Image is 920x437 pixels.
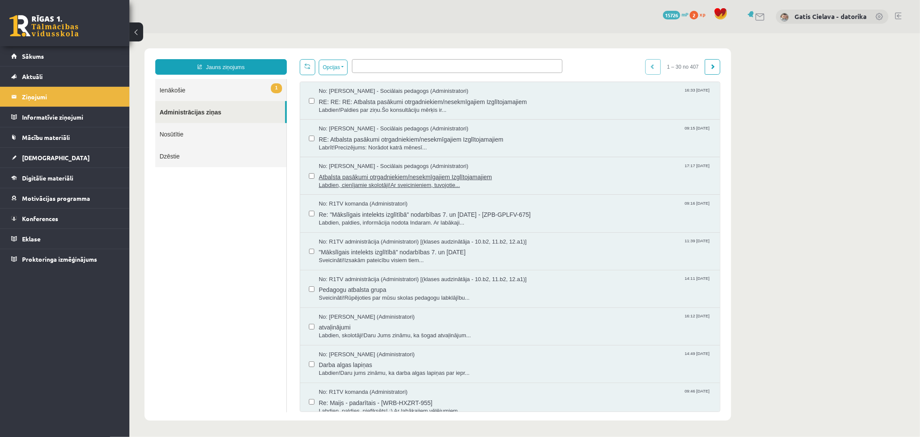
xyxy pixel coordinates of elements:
span: No: [PERSON_NAME] - Sociālais pedagogs (Administratori) [189,129,339,137]
a: Dzēstie [26,112,157,134]
a: Ziņojumi [11,87,119,107]
span: No: [PERSON_NAME] (Administratori) [189,317,286,326]
span: "Mākslīgais intelekts izglītībā" nodarbības 7. un [DATE] [189,212,582,223]
a: Jauns ziņojums [26,26,157,41]
span: Aktuāli [22,73,43,80]
span: 09:46 [DATE] [553,355,582,361]
span: No: R1TV administrācija (Administratori) [(klases audzinātāja - 10.b2, 11.b2, 12.a1)] [189,242,397,250]
span: Sveicināti!Izsakām pateicību visiem tiem... [189,223,582,231]
span: Proktoringa izmēģinājums [22,255,97,263]
a: Mācību materiāli [11,127,119,147]
a: Aktuāli [11,66,119,86]
span: Labdien!Daru jums zināmu, ka darba algas lapiņas par iepr... [189,336,582,344]
span: Labdien, paldies, informācija nodota Indaram. Ar labākaji... [189,186,582,194]
a: [DEMOGRAPHIC_DATA] [11,148,119,168]
span: Sākums [22,52,44,60]
a: No: [PERSON_NAME] - Sociālais pedagogs (Administratori) 09:15 [DATE] RE: Atbalsta pasākumi otrgad... [189,92,582,118]
span: 1 – 30 no 407 [531,26,576,41]
span: 09:15 [DATE] [553,92,582,98]
span: 16:33 [DATE] [553,54,582,60]
a: Motivācijas programma [11,188,119,208]
span: Labdien, paldies, piefiksēts! :) Ar labākajiem vēlējumiem... [189,374,582,382]
a: Sākums [11,46,119,66]
span: 14:11 [DATE] [553,242,582,249]
span: Re: "Mākslīgais intelekts izglītībā" nodarbības 7. un [DATE] - [ZPB-GPLFV-675] [189,175,582,186]
span: Darba algas lapiņas [189,325,582,336]
span: Labdien, skolotāji!Daru Jums zināmu, ka šogad atvaļinājum... [189,298,582,307]
span: 17:17 [DATE] [553,129,582,136]
a: Informatīvie ziņojumi [11,107,119,127]
span: 11:39 [DATE] [553,205,582,211]
a: No: R1TV administrācija (Administratori) [(klases audzinātāja - 10.b2, 11.b2, 12.a1)] 11:39 [DATE... [189,205,582,231]
button: Opcijas [189,26,218,42]
span: No: [PERSON_NAME] - Sociālais pedagogs (Administratori) [189,92,339,100]
a: Nosūtītie [26,90,157,112]
span: No: R1TV komanda (Administratori) [189,355,278,363]
span: Labrīt!Precizējums: Norādot katrā mēnesī... [189,111,582,119]
a: No: [PERSON_NAME] - Sociālais pedagogs (Administratori) 17:17 [DATE] Atbalsta pasākumi otrgadniek... [189,129,582,156]
span: No: [PERSON_NAME] (Administratori) [189,280,286,288]
span: 16:12 [DATE] [553,280,582,286]
a: 1Ienākošie [26,46,157,68]
a: Proktoringa izmēģinājums [11,249,119,269]
a: No: R1TV komanda (Administratori) 09:46 [DATE] Re: Maijs - padarītais - [WRB-HXZRT-955] Labdien, ... [189,355,582,382]
span: Eklase [22,235,41,243]
span: Konferences [22,215,58,222]
span: Atbalsta pasākumi otrgadniekiem/nesekmīgajiem Izglītojamajiem [189,137,582,148]
span: 1 [141,50,153,60]
span: Pedagogu atbalsta grupa [189,250,582,261]
a: 2 xp [690,11,710,18]
span: Labdien, cienījamie skolotāji!Ar sveicinieniem, tuvojotie... [189,148,582,156]
span: xp [700,11,705,18]
span: Labdien!Paldies par ziņu.Šo konsultāciju mērķis ir... [189,73,582,81]
legend: Ziņojumi [22,87,119,107]
span: 15726 [663,11,680,19]
a: No: [PERSON_NAME] - Sociālais pedagogs (Administratori) 16:33 [DATE] RE: RE: RE: Atbalsta pasākum... [189,54,582,81]
span: No: [PERSON_NAME] - Sociālais pedagogs (Administratori) [189,54,339,62]
span: No: R1TV komanda (Administratori) [189,167,278,175]
a: Rīgas 1. Tālmācības vidusskola [9,15,78,37]
a: No: [PERSON_NAME] (Administratori) 14:49 [DATE] Darba algas lapiņas Labdien!Daru jums zināmu, ka ... [189,317,582,344]
span: atvaļinājumi [189,288,582,298]
span: RE: RE: RE: Atbalsta pasākumi otrgadniekiem/nesekmīgajiem Izglītojamajiem [189,62,582,73]
a: Eklase [11,229,119,249]
a: Administrācijas ziņas [26,68,156,90]
span: 2 [690,11,698,19]
a: Konferences [11,209,119,228]
span: [DEMOGRAPHIC_DATA] [22,154,90,161]
span: Motivācijas programma [22,194,90,202]
span: 09:16 [DATE] [553,167,582,173]
legend: Informatīvie ziņojumi [22,107,119,127]
a: Gatis Cielava - datorika [794,12,867,21]
span: RE: Atbalsta pasākumi otrgadniekiem/nesekmīgajiem Izglītojamajiem [189,100,582,111]
span: Re: Maijs - padarītais - [WRB-HXZRT-955] [189,363,582,374]
img: Gatis Cielava - datorika [780,13,789,22]
span: 14:49 [DATE] [553,317,582,324]
a: No: R1TV komanda (Administratori) 09:16 [DATE] Re: "Mākslīgais intelekts izglītībā" nodarbības 7.... [189,167,582,193]
a: 15726 mP [663,11,688,18]
span: Digitālie materiāli [22,174,73,182]
span: Mācību materiāli [22,133,70,141]
span: No: R1TV administrācija (Administratori) [(klases audzinātāja - 10.b2, 11.b2, 12.a1)] [189,205,397,213]
a: No: R1TV administrācija (Administratori) [(klases audzinātāja - 10.b2, 11.b2, 12.a1)] 14:11 [DATE... [189,242,582,269]
a: No: [PERSON_NAME] (Administratori) 16:12 [DATE] atvaļinājumi Labdien, skolotāji!Daru Jums zināmu,... [189,280,582,307]
span: Sveicināti!Rūpējoties par mūsu skolas pedagogu labklājību... [189,261,582,269]
a: Digitālie materiāli [11,168,119,188]
span: mP [681,11,688,18]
